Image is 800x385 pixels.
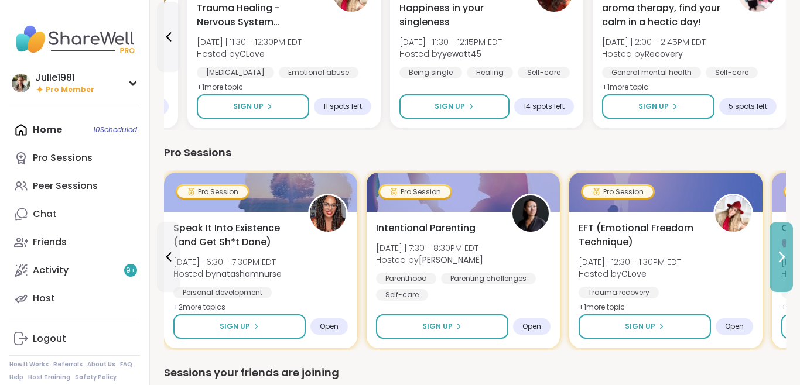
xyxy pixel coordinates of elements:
a: Host [9,284,140,312]
div: Host [33,292,55,305]
b: yewatt45 [442,48,481,60]
span: Hosted by [399,48,502,60]
div: Self-care [376,289,428,301]
div: Healing [467,67,513,78]
a: Referrals [53,360,83,369]
span: Hosted by [602,48,706,60]
div: Being single [399,67,462,78]
div: Pro Session [583,186,653,198]
img: natashamnurse [310,195,346,232]
span: Hosted by [197,48,302,60]
a: How It Works [9,360,49,369]
a: Safety Policy [75,373,117,381]
span: Hosted by [173,268,282,280]
span: aroma therapy, find your calm in a hectic day! [602,1,724,29]
div: Self-care [706,67,758,78]
img: CLove [715,195,751,232]
span: EFT (Emotional Freedom Technique) [579,221,700,249]
div: Chat [33,208,57,221]
div: [MEDICAL_DATA] [197,67,274,78]
a: Chat [9,200,140,228]
button: Sign Up [197,94,309,119]
img: Julie1981 [12,74,30,92]
button: Sign Up [579,314,711,339]
b: [PERSON_NAME] [419,254,483,266]
span: [DATE] | 11:30 - 12:15PM EDT [399,36,502,48]
a: Peer Sessions [9,172,140,200]
div: Sessions your friends are joining [164,365,786,381]
div: Emotional abuse [279,67,358,78]
div: Pro Session [380,186,450,198]
span: Sign Up [435,101,465,112]
span: Trauma Healing - Nervous System Regulation [197,1,319,29]
a: Activity9+ [9,256,140,284]
span: 11 spots left [323,102,362,111]
span: [DATE] | 7:30 - 8:30PM EDT [376,242,483,254]
a: About Us [87,360,115,369]
b: CLove [240,48,265,60]
button: Sign Up [399,94,510,119]
span: Pro Member [46,85,94,95]
span: 9 + [126,266,136,276]
img: Natasha [512,195,549,232]
span: Sign Up [625,321,655,332]
div: Pro Session [177,186,248,198]
div: Pro Sessions [164,145,786,161]
span: Open [725,322,744,331]
div: Friends [33,236,67,249]
div: Personal development [173,287,272,298]
div: Parenthood [376,273,436,284]
img: ShareWell Nav Logo [9,19,140,60]
span: Open [320,322,339,331]
div: Activity [33,264,69,277]
div: Self-care [518,67,570,78]
div: General mental health [602,67,701,78]
a: Host Training [28,373,70,381]
span: [DATE] | 6:30 - 7:30PM EDT [173,256,282,268]
div: Trauma recovery [579,287,659,298]
span: Hosted by [376,254,483,266]
div: Peer Sessions [33,180,98,192]
button: Sign Up [376,314,508,339]
span: Speak It Into Existence (and Get Sh*t Done) [173,221,295,249]
div: Julie1981 [35,71,94,84]
span: [DATE] | 11:30 - 12:30PM EDT [197,36,302,48]
a: Friends [9,228,140,256]
b: CLove [621,268,647,280]
span: [DATE] | 2:00 - 2:45PM EDT [602,36,706,48]
b: Recovery [645,48,683,60]
div: Parenting challenges [441,273,536,284]
span: Open [522,322,541,331]
button: Sign Up [173,314,306,339]
a: Help [9,373,23,381]
span: 5 spots left [729,102,767,111]
div: Pro Sessions [33,152,93,164]
button: Sign Up [602,94,714,119]
a: FAQ [120,360,132,369]
span: Hosted by [579,268,681,280]
b: natashamnurse [216,268,282,280]
a: Pro Sessions [9,144,140,172]
span: Sign Up [638,101,669,112]
span: Sign Up [233,101,264,112]
span: Sign Up [422,321,453,332]
span: [DATE] | 12:30 - 1:30PM EDT [579,256,681,268]
div: Logout [33,332,66,345]
span: Sign Up [220,321,250,332]
span: Intentional Parenting [376,221,476,235]
span: Happiness in your singleness [399,1,521,29]
a: Logout [9,325,140,353]
span: 14 spots left [524,102,565,111]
